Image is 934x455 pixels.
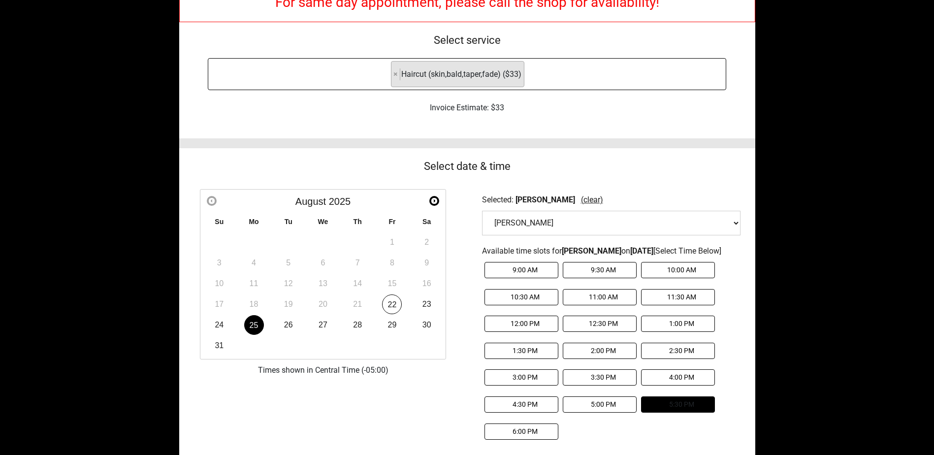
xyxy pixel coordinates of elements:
button: 10:30 AM [484,289,558,305]
button: 3:00 PM [484,369,558,386]
span: Monday [249,218,258,226]
a: 28 [348,315,367,335]
span: Friday [388,218,395,226]
a: 26 [279,315,298,335]
button: 5:30 PM [641,396,715,413]
span: × [393,69,398,79]
span: Next [430,197,438,205]
span: Thursday [354,218,362,226]
li: Haircut (skin,bald,taper,fade) [391,61,524,87]
button: 6:00 PM [484,423,558,440]
span: August [295,196,326,207]
button: 11:00 AM [563,289,637,305]
a: Next [429,196,439,206]
button: 4:30 PM [484,396,558,413]
a: 31 [209,336,229,356]
button: 11:30 AM [641,289,715,305]
button: 10:00 AM [641,262,715,278]
span: [Select Time Below] [653,246,721,256]
div: Times shown in Central Time (-05:00) [179,364,467,376]
a: 22 [382,294,402,314]
button: Remove item [391,68,400,80]
button: 9:00 AM [484,262,558,278]
span: [PERSON_NAME] [515,195,575,204]
span: [PERSON_NAME] [562,246,621,256]
span: Sunday [215,218,224,226]
a: 23 [417,294,437,314]
div: Select date & time [179,148,755,184]
a: 25 [244,315,264,335]
button: 1:30 PM [484,343,558,359]
span: Available time slots for on [482,246,653,256]
a: 24 [209,315,229,335]
a: 27 [313,315,333,335]
button: 12:00 PM [484,316,558,332]
u: (clear) [581,195,603,204]
span: Saturday [422,218,431,226]
button: 2:30 PM [641,343,715,359]
button: 5:00 PM [563,396,637,413]
span: Tuesday [285,218,292,226]
span: × [713,63,718,72]
strong: [DATE] [630,246,653,256]
span: Selected: [482,195,514,204]
button: 9:30 AM [563,262,637,278]
button: 1:00 PM [641,316,715,332]
span: Haircut (skin,bald,taper,fade) ($33) [401,69,521,79]
a: 29 [382,315,402,335]
div: Select service [179,22,755,58]
a: 30 [417,315,437,335]
button: 4:00 PM [641,369,715,386]
span: Wednesday [318,218,328,226]
button: Remove all items [713,61,718,71]
button: 12:30 PM [563,316,637,332]
button: 2:00 PM [563,343,637,359]
span: 2025 [329,196,351,207]
button: 3:30 PM [563,369,637,386]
